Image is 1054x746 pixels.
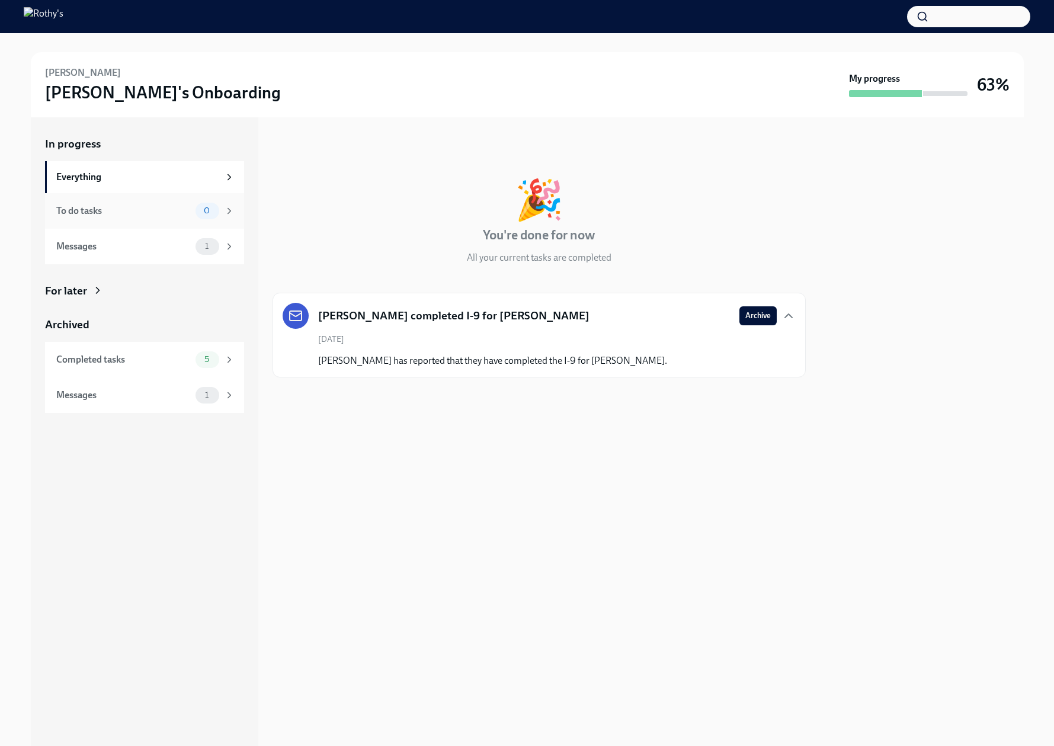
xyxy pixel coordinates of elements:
[45,229,244,264] a: Messages1
[739,306,777,325] button: Archive
[45,193,244,229] a: To do tasks0
[56,171,219,184] div: Everything
[45,342,244,377] a: Completed tasks5
[483,226,595,244] h4: You're done for now
[56,240,191,253] div: Messages
[515,180,563,219] div: 🎉
[977,74,1010,95] h3: 63%
[45,136,244,152] a: In progress
[24,7,63,26] img: Rothy's
[745,310,771,322] span: Archive
[45,66,121,79] h6: [PERSON_NAME]
[56,204,191,217] div: To do tasks
[318,308,590,324] h5: [PERSON_NAME] completed I-9 for [PERSON_NAME]
[45,161,244,193] a: Everything
[45,317,244,332] a: Archived
[198,390,216,399] span: 1
[56,353,191,366] div: Completed tasks
[318,354,667,367] p: [PERSON_NAME] has reported that they have completed the I-9 for [PERSON_NAME].
[198,242,216,251] span: 1
[45,283,87,299] div: For later
[45,82,281,103] h3: [PERSON_NAME]'s Onboarding
[849,72,900,85] strong: My progress
[467,251,611,264] p: All your current tasks are completed
[56,389,191,402] div: Messages
[45,377,244,413] a: Messages1
[273,136,328,152] div: In progress
[197,206,217,215] span: 0
[197,355,216,364] span: 5
[318,334,344,345] span: [DATE]
[45,283,244,299] a: For later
